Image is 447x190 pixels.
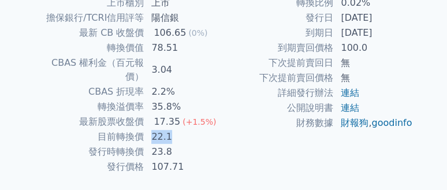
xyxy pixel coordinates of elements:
td: 發行日 [223,10,334,25]
td: 財務數據 [223,116,334,131]
td: 最新股票收盤價 [34,114,144,129]
td: 下次提前賣回價格 [223,70,334,85]
div: 106.65 [151,26,188,40]
td: 最新 CB 收盤價 [34,25,144,40]
td: 23.8 [144,144,223,159]
td: 107.71 [144,159,223,174]
td: 公開說明書 [223,100,334,116]
td: 無 [334,70,413,85]
td: CBAS 權利金（百元報價） [34,55,144,84]
td: 78.51 [144,40,223,55]
iframe: Chat Widget [389,135,447,190]
td: 22.1 [144,129,223,144]
td: 3.04 [144,55,223,84]
td: 發行價格 [34,159,144,174]
td: 擔保銀行/TCRI信用評等 [34,10,144,25]
td: 到期賣回價格 [223,40,334,55]
td: [DATE] [334,25,413,40]
span: (0%) [188,28,207,38]
td: 到期日 [223,25,334,40]
td: 35.8% [144,99,223,114]
td: 轉換溢價率 [34,99,144,114]
a: 連結 [341,102,359,113]
a: 財報狗 [341,117,368,128]
td: 陽信銀 [144,10,223,25]
td: 詳細發行辦法 [223,85,334,100]
td: , [334,116,413,131]
td: 100.0 [334,40,413,55]
td: 無 [334,55,413,70]
td: 目前轉換價 [34,129,144,144]
td: 發行時轉換價 [34,144,144,159]
td: 下次提前賣回日 [223,55,334,70]
a: goodinfo [371,117,412,128]
div: 17.35 [151,115,182,129]
td: CBAS 折現率 [34,84,144,99]
td: 2.2% [144,84,223,99]
span: (+1.5%) [182,117,216,126]
div: 聊天小工具 [389,135,447,190]
td: [DATE] [334,10,413,25]
td: 轉換價值 [34,40,144,55]
a: 連結 [341,87,359,98]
